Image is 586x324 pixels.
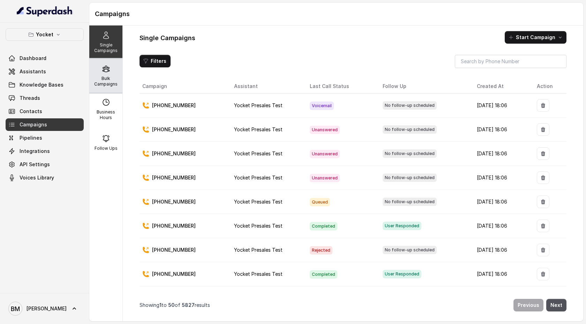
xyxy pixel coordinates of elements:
[17,6,73,17] img: light.svg
[310,246,332,255] span: Rejected
[20,174,54,181] span: Voices Library
[95,8,578,20] h1: Campaigns
[6,145,84,157] a: Integrations
[383,149,437,158] span: No follow-up scheduled
[234,223,283,229] span: Yocket Presales Test
[92,109,120,120] p: Business Hours
[6,79,84,91] a: Knowledge Bases
[383,246,437,254] span: No follow-up scheduled
[234,126,283,132] span: Yocket Presales Test
[152,102,196,109] p: [PHONE_NUMBER]
[310,126,340,134] span: Unanswered
[159,302,161,308] span: 1
[531,79,566,94] th: Action
[228,79,304,94] th: Assistant
[6,158,84,171] a: API Settings
[182,302,195,308] span: 5827
[471,94,531,118] td: [DATE] 18:06
[471,118,531,142] td: [DATE] 18:06
[6,132,84,144] a: Pipelines
[234,150,283,156] span: Yocket Presales Test
[383,270,421,278] span: User Responded
[152,271,196,278] p: [PHONE_NUMBER]
[505,31,566,44] button: Start Campaign
[152,150,196,157] p: [PHONE_NUMBER]
[6,118,84,131] a: Campaigns
[20,121,47,128] span: Campaigns
[471,238,531,262] td: [DATE] 18:06
[95,146,118,151] p: Follow Ups
[152,246,196,253] p: [PHONE_NUMBER]
[6,28,84,41] button: Yocket
[36,30,53,39] p: Yocket
[11,305,20,312] text: BM
[6,52,84,65] a: Dashboard
[471,190,531,214] td: [DATE] 18:06
[304,79,377,94] th: Last Call Status
[471,262,531,286] td: [DATE] 18:06
[20,95,40,102] span: Threads
[383,125,437,134] span: No follow-up scheduled
[234,271,283,277] span: Yocket Presales Test
[152,222,196,229] p: [PHONE_NUMBER]
[152,174,196,181] p: [PHONE_NUMBER]
[92,42,120,53] p: Single Campaigns
[140,302,210,309] p: Showing to of results
[140,79,228,94] th: Campaign
[310,198,330,206] span: Queued
[383,198,437,206] span: No follow-up scheduled
[20,55,46,62] span: Dashboard
[471,166,531,190] td: [DATE] 18:06
[20,161,50,168] span: API Settings
[310,174,340,182] span: Unanswered
[6,299,84,318] a: [PERSON_NAME]
[20,108,42,115] span: Contacts
[455,55,566,68] input: Search by Phone Number
[234,199,283,205] span: Yocket Presales Test
[513,299,543,311] button: Previous
[92,76,120,87] p: Bulk Campaigns
[471,214,531,238] td: [DATE] 18:06
[310,102,334,110] span: Voicemail
[6,65,84,78] a: Assistants
[546,299,566,311] button: Next
[310,150,340,158] span: Unanswered
[383,101,437,110] span: No follow-up scheduled
[20,134,42,141] span: Pipelines
[471,79,531,94] th: Created At
[20,81,63,88] span: Knowledge Bases
[140,295,566,316] nav: Pagination
[140,55,171,67] button: Filters
[310,270,337,279] span: Completed
[383,174,437,182] span: No follow-up scheduled
[6,171,84,184] a: Voices Library
[152,198,196,205] p: [PHONE_NUMBER]
[27,305,67,312] span: [PERSON_NAME]
[140,32,195,44] h1: Single Campaigns
[6,105,84,118] a: Contacts
[20,68,46,75] span: Assistants
[234,247,283,253] span: Yocket Presales Test
[234,102,283,108] span: Yocket Presales Test
[152,126,196,133] p: [PHONE_NUMBER]
[471,286,531,310] td: [DATE] 18:06
[377,79,471,94] th: Follow Up
[6,92,84,104] a: Threads
[471,142,531,166] td: [DATE] 18:06
[234,175,283,181] span: Yocket Presales Test
[383,222,421,230] span: User Responded
[20,148,50,155] span: Integrations
[168,302,175,308] span: 50
[310,222,337,230] span: Completed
